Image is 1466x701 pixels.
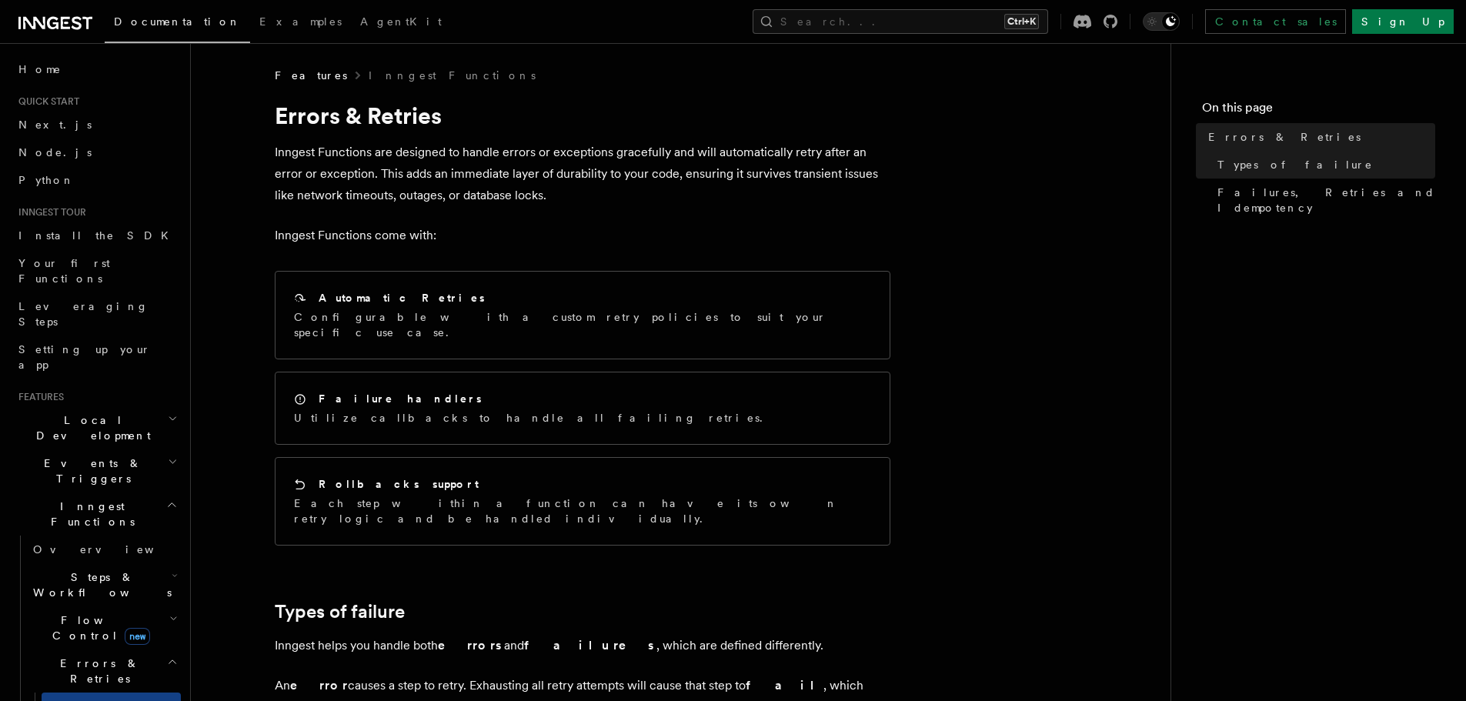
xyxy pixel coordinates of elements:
span: Next.js [18,119,92,131]
p: Inngest Functions are designed to handle errors or exceptions gracefully and will automatically r... [275,142,890,206]
a: Leveraging Steps [12,292,181,335]
a: AgentKit [351,5,451,42]
span: Leveraging Steps [18,300,149,328]
button: Errors & Retries [27,649,181,693]
span: Inngest Functions [12,499,166,529]
h2: Rollbacks support [319,476,479,492]
a: Node.js [12,139,181,166]
span: Features [12,391,64,403]
button: Events & Triggers [12,449,181,492]
p: Utilize callbacks to handle all failing retries. [294,410,772,426]
h2: Failure handlers [319,391,482,406]
p: Inngest helps you handle both and , which are defined differently. [275,635,890,656]
span: Inngest tour [12,206,86,219]
a: Contact sales [1205,9,1346,34]
strong: failures [524,638,656,653]
p: Inngest Functions come with: [275,225,890,246]
a: Examples [250,5,351,42]
span: Errors & Retries [1208,129,1361,145]
span: Local Development [12,412,168,443]
span: Features [275,68,347,83]
a: Failures, Retries and Idempotency [1211,179,1435,222]
a: Failure handlersUtilize callbacks to handle all failing retries. [275,372,890,445]
span: Quick start [12,95,79,108]
p: Each step within a function can have its own retry logic and be handled individually. [294,496,871,526]
span: Events & Triggers [12,456,168,486]
span: Steps & Workflows [27,569,172,600]
span: Errors & Retries [27,656,167,686]
a: Types of failure [1211,151,1435,179]
a: Next.js [12,111,181,139]
span: Documentation [114,15,241,28]
button: Toggle dark mode [1143,12,1180,31]
span: Setting up your app [18,343,151,371]
span: AgentKit [360,15,442,28]
button: Search...Ctrl+K [753,9,1048,34]
a: Types of failure [275,601,405,623]
a: Python [12,166,181,194]
span: Flow Control [27,613,169,643]
kbd: Ctrl+K [1004,14,1039,29]
button: Inngest Functions [12,492,181,536]
span: Failures, Retries and Idempotency [1217,185,1435,215]
span: Home [18,62,62,77]
strong: errors [438,638,504,653]
button: Steps & Workflows [27,563,181,606]
button: Local Development [12,406,181,449]
span: Your first Functions [18,257,110,285]
h1: Errors & Retries [275,102,890,129]
a: Overview [27,536,181,563]
a: Sign Up [1352,9,1454,34]
span: Python [18,174,75,186]
span: Install the SDK [18,229,178,242]
p: Configurable with a custom retry policies to suit your specific use case. [294,309,871,340]
strong: fail [746,678,823,693]
h2: Automatic Retries [319,290,485,305]
a: Install the SDK [12,222,181,249]
span: Types of failure [1217,157,1373,172]
a: Automatic RetriesConfigurable with a custom retry policies to suit your specific use case. [275,271,890,359]
a: Home [12,55,181,83]
span: Overview [33,543,192,556]
a: Setting up your app [12,335,181,379]
a: Inngest Functions [369,68,536,83]
button: Flow Controlnew [27,606,181,649]
a: Rollbacks supportEach step within a function can have its own retry logic and be handled individu... [275,457,890,546]
h4: On this page [1202,98,1435,123]
span: new [125,628,150,645]
a: Documentation [105,5,250,43]
a: Your first Functions [12,249,181,292]
span: Node.js [18,146,92,159]
span: Examples [259,15,342,28]
a: Errors & Retries [1202,123,1435,151]
strong: error [290,678,348,693]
